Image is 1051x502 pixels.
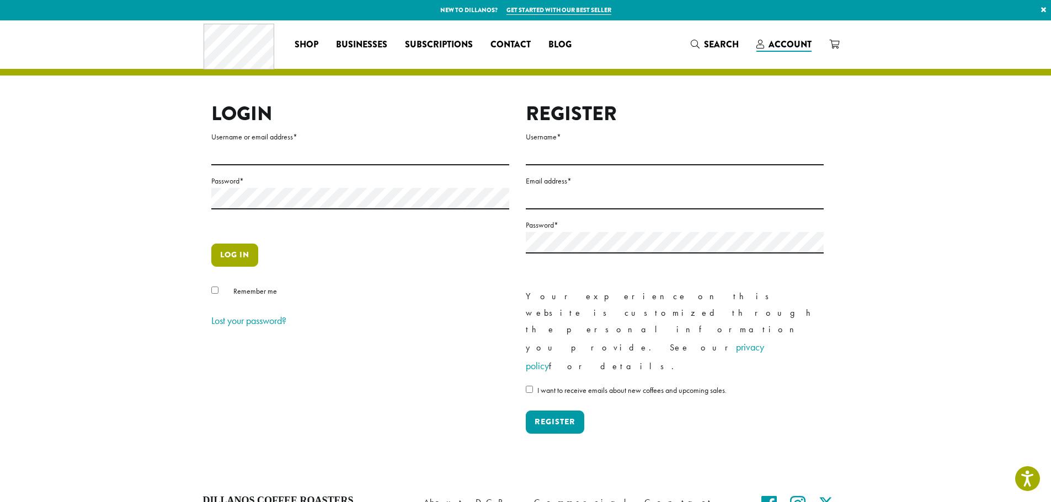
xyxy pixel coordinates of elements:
a: Get started with our best seller [506,6,611,15]
button: Register [526,411,584,434]
label: Password [211,174,509,188]
label: Username or email address [211,130,509,144]
button: Log in [211,244,258,267]
p: Your experience on this website is customized through the personal information you provide. See o... [526,288,824,375]
label: Password [526,218,824,232]
a: Search [682,35,748,53]
span: Remember me [233,286,277,296]
h2: Login [211,102,509,126]
a: privacy policy [526,341,764,372]
span: Search [704,38,739,51]
a: Shop [286,36,327,53]
input: I want to receive emails about new coffees and upcoming sales. [526,386,533,393]
h2: Register [526,102,824,126]
label: Email address [526,174,824,188]
span: I want to receive emails about new coffees and upcoming sales. [537,385,727,395]
span: Businesses [336,38,387,52]
span: Account [769,38,812,51]
span: Contact [490,38,531,52]
a: Lost your password? [211,314,286,327]
label: Username [526,130,824,144]
span: Shop [295,38,318,52]
span: Subscriptions [405,38,473,52]
span: Blog [548,38,572,52]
